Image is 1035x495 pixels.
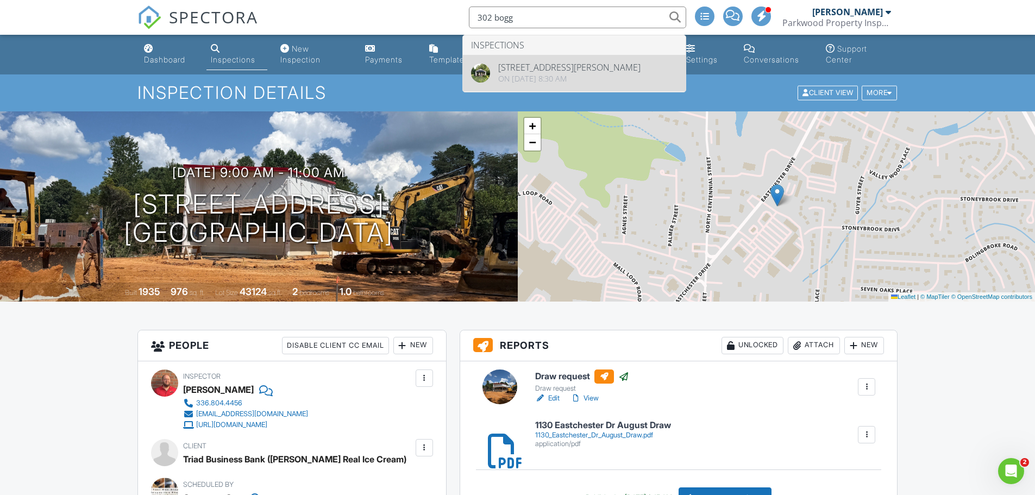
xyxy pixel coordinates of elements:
[183,372,221,380] span: Inspector
[144,55,185,64] div: Dashboard
[125,289,137,297] span: Built
[862,86,897,101] div: More
[183,381,254,398] div: [PERSON_NAME]
[124,190,393,248] h1: [STREET_ADDRESS] [GEOGRAPHIC_DATA]
[535,393,560,404] a: Edit
[535,440,671,448] div: application/pdf
[891,293,915,300] a: Leaflet
[498,74,641,83] div: On [DATE] 8:30 am
[211,55,255,64] div: Inspections
[361,39,416,70] a: Payments
[183,398,308,409] a: 336.804.4456
[276,39,352,70] a: New Inspection
[524,118,541,134] a: Zoom in
[498,63,641,72] div: [STREET_ADDRESS][PERSON_NAME]
[1020,458,1029,467] span: 2
[196,410,308,418] div: [EMAIL_ADDRESS][DOMAIN_NAME]
[796,88,861,96] a: Client View
[183,419,308,430] a: [URL][DOMAIN_NAME]
[280,44,321,64] div: New Inspection
[770,184,784,206] img: Marker
[951,293,1032,300] a: © OpenStreetMap contributors
[471,64,490,83] img: 9128280%2Fcover_photos%2FJy8tPbUnFxZjrCYt4tms%2Foriginal.jpg
[788,337,840,354] div: Attach
[535,421,671,448] a: 1130 Eastchester Dr August Draw 1130_Eastchester_Dr_August_Draw.pdf application/pdf
[196,399,242,408] div: 336.804.4456
[686,55,718,64] div: Settings
[171,286,188,297] div: 976
[826,44,867,64] div: Support Center
[137,83,898,102] h1: Inspection Details
[183,451,406,467] div: Triad Business Bank ([PERSON_NAME] Real Ice Cream)
[821,39,895,70] a: Support Center
[196,421,267,429] div: [URL][DOMAIN_NAME]
[190,289,205,297] span: sq. ft.
[744,55,799,64] div: Conversations
[137,5,161,29] img: The Best Home Inspection Software - Spectora
[215,289,238,297] span: Lot Size
[172,165,345,180] h3: [DATE] 9:00 am - 11:00 am
[340,286,352,297] div: 1.0
[535,431,671,440] div: 1130_Eastchester_Dr_August_Draw.pdf
[570,393,599,404] a: View
[917,293,919,300] span: |
[282,337,389,354] div: Disable Client CC Email
[140,39,198,70] a: Dashboard
[429,55,469,64] div: Templates
[535,384,629,393] div: Draw request
[365,55,403,64] div: Payments
[138,330,446,361] h3: People
[782,17,891,28] div: Parkwood Property Inspections
[469,7,686,28] input: Search everything...
[183,409,308,419] a: [EMAIL_ADDRESS][DOMAIN_NAME]
[393,337,433,354] div: New
[137,15,258,37] a: SPECTORA
[240,286,267,297] div: 43124
[292,286,298,297] div: 2
[920,293,950,300] a: © MapTiler
[299,289,329,297] span: bedrooms
[169,5,258,28] span: SPECTORA
[183,442,206,450] span: Client
[353,289,384,297] span: bathrooms
[535,369,629,393] a: Draw request Draw request
[460,330,898,361] h3: Reports
[425,39,481,70] a: Templates
[722,337,783,354] div: Unlocked
[812,7,883,17] div: [PERSON_NAME]
[529,119,536,133] span: +
[206,39,268,70] a: Inspections
[529,135,536,149] span: −
[463,35,686,55] li: Inspections
[682,39,731,70] a: Settings
[798,86,858,101] div: Client View
[844,337,884,354] div: New
[739,39,813,70] a: Conversations
[183,480,234,488] span: Scheduled By
[268,289,282,297] span: sq.ft.
[139,286,160,297] div: 1935
[535,421,671,430] h6: 1130 Eastchester Dr August Draw
[524,134,541,151] a: Zoom out
[998,458,1024,484] iframe: Intercom live chat
[535,369,629,384] h6: Draw request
